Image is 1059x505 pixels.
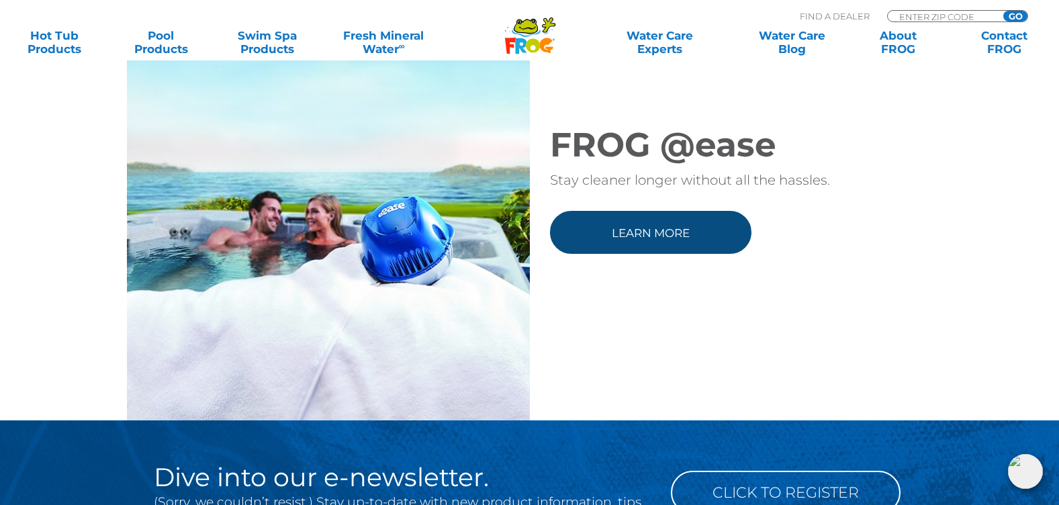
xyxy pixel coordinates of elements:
sup: ∞ [399,41,405,51]
input: Zip Code Form [898,11,988,22]
a: Water CareBlog [751,29,833,56]
a: Swim SpaProducts [226,29,308,56]
a: Learn more [550,211,751,254]
a: Water CareExperts [593,29,727,56]
strong: FROG @ease [550,124,776,165]
a: Hot TubProducts [13,29,96,56]
p: Find A Dealer [800,10,870,22]
a: AboutFROG [857,29,939,56]
img: @ease_couple 3_combo1A_flattened LR [127,7,530,420]
img: openIcon [1008,454,1043,489]
p: Stay cleaner longer without all the hassles. [550,169,913,191]
h2: Dive into our e-newsletter. [154,464,651,491]
a: ContactFROG [963,29,1046,56]
input: GO [1003,11,1027,21]
a: PoolProducts [120,29,202,56]
a: Fresh MineralWater∞ [332,29,435,56]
